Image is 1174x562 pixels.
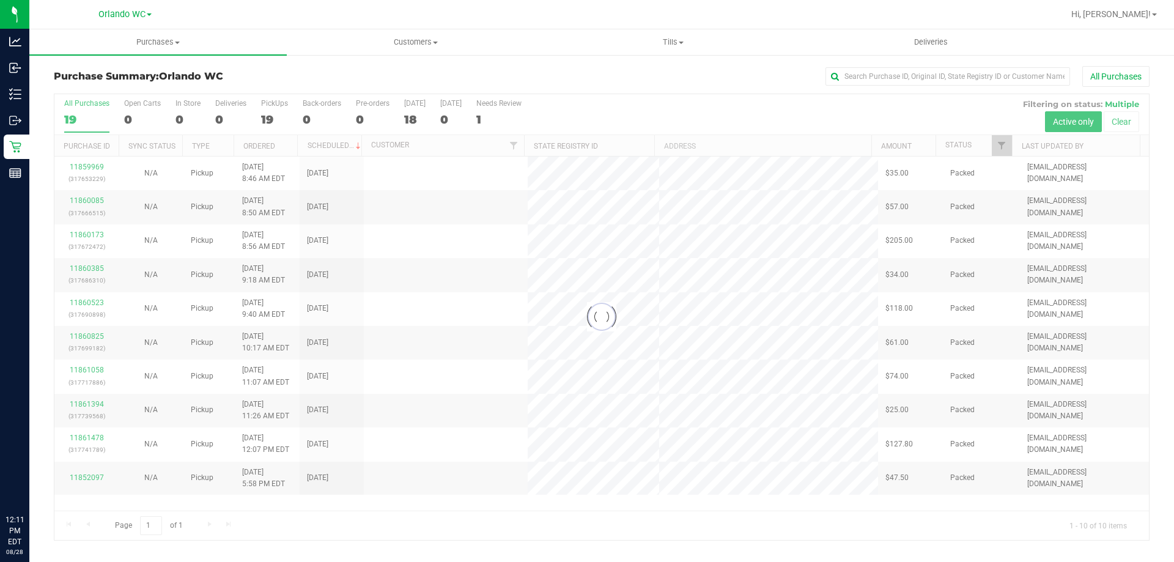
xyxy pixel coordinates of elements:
span: Deliveries [898,37,964,48]
inline-svg: Retail [9,141,21,153]
a: Customers [287,29,544,55]
h3: Purchase Summary: [54,71,419,82]
a: Purchases [29,29,287,55]
iframe: Resource center unread badge [36,462,51,477]
p: 12:11 PM EDT [6,514,24,547]
inline-svg: Outbound [9,114,21,127]
p: 08/28 [6,547,24,556]
span: Hi, [PERSON_NAME]! [1071,9,1151,19]
span: Purchases [29,37,287,48]
span: Customers [287,37,544,48]
span: Orlando WC [159,70,223,82]
inline-svg: Analytics [9,35,21,48]
button: All Purchases [1082,66,1150,87]
inline-svg: Inventory [9,88,21,100]
span: Orlando WC [98,9,146,20]
a: Tills [544,29,802,55]
input: Search Purchase ID, Original ID, State Registry ID or Customer Name... [825,67,1070,86]
inline-svg: Reports [9,167,21,179]
inline-svg: Inbound [9,62,21,74]
iframe: Resource center [12,464,49,501]
span: Tills [545,37,801,48]
a: Deliveries [802,29,1060,55]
